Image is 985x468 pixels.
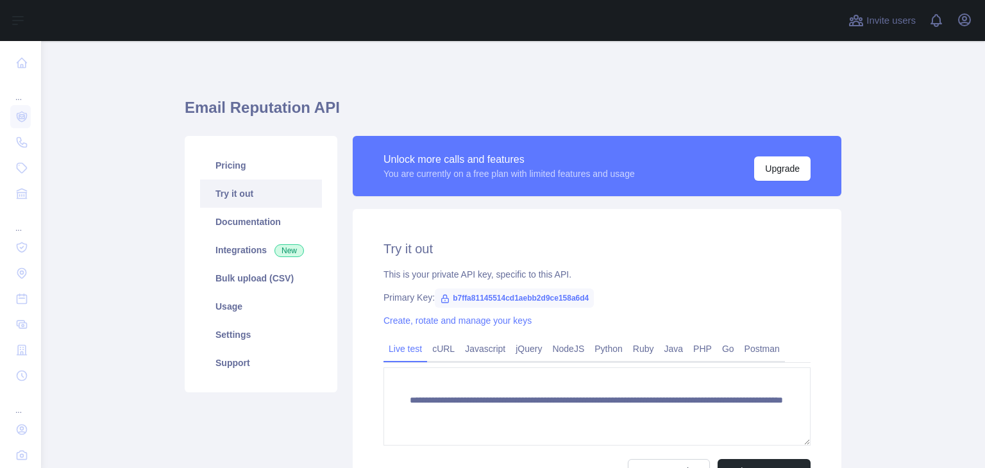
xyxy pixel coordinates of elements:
[717,338,739,359] a: Go
[383,268,811,281] div: This is your private API key, specific to this API.
[739,338,785,359] a: Postman
[383,338,427,359] a: Live test
[200,292,322,321] a: Usage
[589,338,628,359] a: Python
[659,338,689,359] a: Java
[628,338,659,359] a: Ruby
[10,77,31,103] div: ...
[185,97,841,128] h1: Email Reputation API
[383,240,811,258] h2: Try it out
[200,321,322,349] a: Settings
[688,338,717,359] a: PHP
[200,236,322,264] a: Integrations New
[10,390,31,415] div: ...
[547,338,589,359] a: NodeJS
[435,288,594,308] span: b7ffa81145514cd1aebb2d9ce158a6d4
[460,338,510,359] a: Javascript
[200,208,322,236] a: Documentation
[510,338,547,359] a: jQuery
[866,13,916,28] span: Invite users
[427,338,460,359] a: cURL
[274,244,304,257] span: New
[200,180,322,208] a: Try it out
[383,152,635,167] div: Unlock more calls and features
[200,151,322,180] a: Pricing
[200,349,322,377] a: Support
[200,264,322,292] a: Bulk upload (CSV)
[754,156,811,181] button: Upgrade
[10,208,31,233] div: ...
[846,10,918,31] button: Invite users
[383,315,532,326] a: Create, rotate and manage your keys
[383,167,635,180] div: You are currently on a free plan with limited features and usage
[383,291,811,304] div: Primary Key:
